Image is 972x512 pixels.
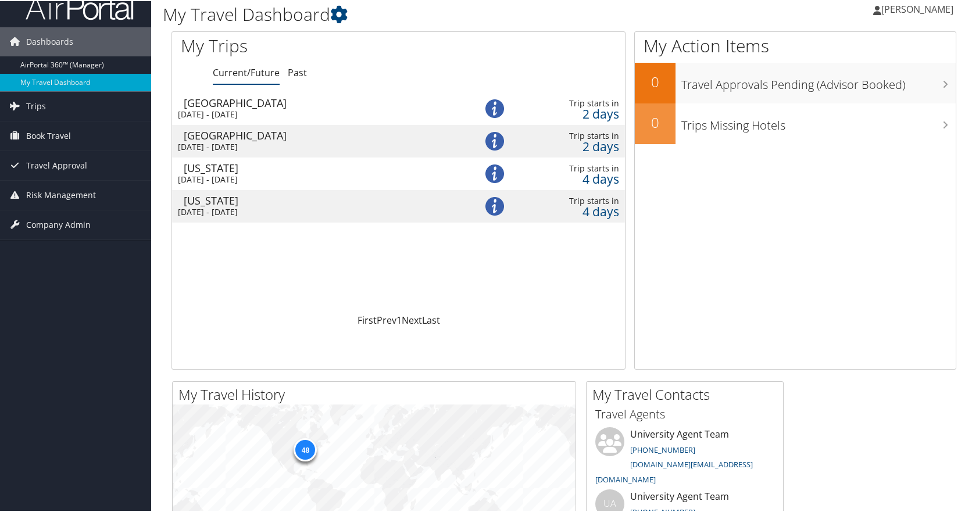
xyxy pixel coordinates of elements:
div: 48 [294,436,317,460]
a: 0Trips Missing Hotels [635,102,956,143]
h3: Trips Missing Hotels [681,110,956,133]
span: [PERSON_NAME] [881,2,953,15]
a: [DOMAIN_NAME][EMAIL_ADDRESS][DOMAIN_NAME] [595,458,753,484]
h1: My Action Items [635,33,956,57]
div: Trip starts in [526,162,619,173]
div: [GEOGRAPHIC_DATA] [184,96,459,107]
a: First [358,313,377,325]
h2: 0 [635,112,676,131]
a: Prev [377,313,396,325]
div: [US_STATE] [184,162,459,172]
div: [DATE] - [DATE] [178,108,453,119]
a: Next [402,313,422,325]
div: Trip starts in [526,97,619,108]
div: [DATE] - [DATE] [178,173,453,184]
a: Past [288,65,307,78]
h3: Travel Approvals Pending (Advisor Booked) [681,70,956,92]
h1: My Trips [181,33,428,57]
div: 4 days [526,173,619,183]
div: [DATE] - [DATE] [178,206,453,216]
div: [GEOGRAPHIC_DATA] [184,129,459,139]
div: [DATE] - [DATE] [178,141,453,151]
li: University Agent Team [589,426,780,488]
img: alert-flat-solid-info.png [485,196,504,214]
img: alert-flat-solid-info.png [485,98,504,117]
span: Trips [26,91,46,120]
h2: My Travel Contacts [592,384,783,403]
div: 2 days [526,140,619,151]
div: [US_STATE] [184,194,459,205]
div: Trip starts in [526,130,619,140]
span: Risk Management [26,180,96,209]
h3: Travel Agents [595,405,774,421]
span: Dashboards [26,26,73,55]
h2: My Travel History [178,384,576,403]
a: Current/Future [213,65,280,78]
a: [PHONE_NUMBER] [630,443,695,454]
a: 1 [396,313,402,325]
h2: 0 [635,71,676,91]
div: 4 days [526,205,619,216]
span: Company Admin [26,209,91,238]
div: 2 days [526,108,619,118]
a: 0Travel Approvals Pending (Advisor Booked) [635,62,956,102]
img: alert-flat-solid-info.png [485,131,504,149]
div: Trip starts in [526,195,619,205]
img: alert-flat-solid-info.png [485,163,504,182]
span: Book Travel [26,120,71,149]
h1: My Travel Dashboard [163,1,698,26]
span: Travel Approval [26,150,87,179]
a: Last [422,313,440,325]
